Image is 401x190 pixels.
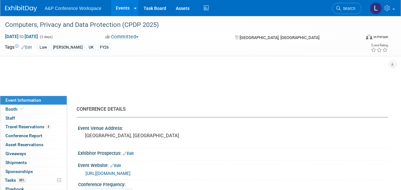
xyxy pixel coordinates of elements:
span: 4 [46,124,51,129]
a: Booth [0,105,67,114]
span: [DATE] [DATE] [5,34,38,39]
span: Conference Report [5,133,42,138]
span: 88% [18,178,26,183]
i: Booth reservation complete [20,107,24,111]
a: Edit [110,163,121,168]
span: to [19,34,25,39]
span: Staff [5,115,15,121]
span: Event Information [5,98,41,103]
a: Staff [0,114,67,123]
a: Tasks88% [0,176,67,185]
span: Giveaways [5,151,26,156]
div: Event Rating [371,44,388,47]
a: Asset Reservations [0,140,67,149]
span: Booth [5,107,25,112]
span: Search [341,6,355,11]
div: CONFERENCE DETAILS [77,106,383,113]
a: Sponsorships [0,167,67,176]
a: Shipments [0,158,67,167]
a: Edit [123,151,134,156]
img: Louise Morgan [370,2,382,14]
div: Event Format [332,33,388,43]
span: Travel Reservations [5,124,51,129]
pre: [GEOGRAPHIC_DATA], [GEOGRAPHIC_DATA] [85,133,200,139]
div: Law [38,44,49,51]
a: Travel Reservations4 [0,123,67,131]
span: Shipments [5,160,27,165]
div: FY26 [98,44,111,51]
span: [GEOGRAPHIC_DATA], [GEOGRAPHIC_DATA] [240,35,319,40]
button: Committed [103,34,141,40]
span: (3 days) [39,35,53,39]
a: Event Information [0,96,67,105]
a: [URL][DOMAIN_NAME] [85,171,130,176]
div: UK [87,44,96,51]
div: Event Venue Address: [78,123,388,131]
div: [PERSON_NAME] [51,44,85,51]
img: ExhibitDay [5,5,37,12]
div: Computers, Privacy and Data Protection (CPDP 2025) [3,19,355,31]
a: Search [332,3,361,14]
td: Tags [5,44,32,51]
span: Sponsorships [5,169,33,174]
img: Format-Inperson.png [366,34,372,39]
span: Tasks [5,178,26,183]
div: In-Person [373,35,388,39]
a: Conference Report [0,131,67,140]
a: Edit [21,45,32,50]
span: Asset Reservations [5,142,43,147]
div: Exhibitor Prospectus: [78,148,388,157]
a: Giveaways [0,149,67,158]
span: A&P Conference Workspace [45,6,101,11]
div: Conference Frequency: [78,180,385,188]
div: Event Website: [78,161,388,169]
